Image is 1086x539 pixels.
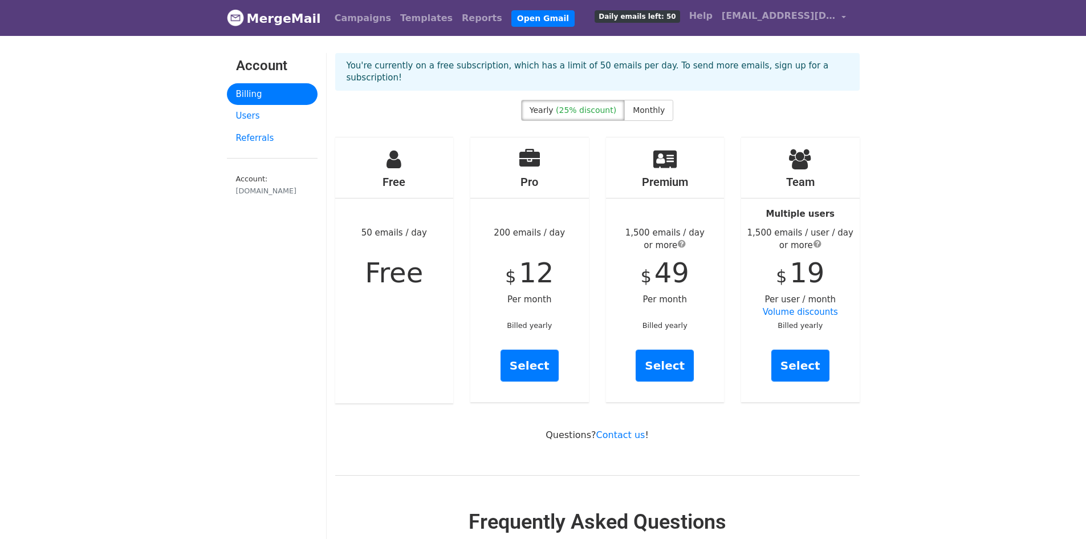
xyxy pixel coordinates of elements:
p: Questions? ! [335,429,860,441]
strong: Multiple users [766,209,835,219]
span: 19 [790,257,824,289]
span: Free [365,257,423,289]
span: $ [641,266,652,286]
a: Volume discounts [763,307,838,317]
a: Select [501,350,559,382]
h4: Free [335,175,454,189]
small: Billed yearly [642,321,688,330]
span: Monthly [633,106,665,115]
a: Campaigns [330,7,396,30]
h2: Frequently Asked Questions [335,510,860,534]
div: [DOMAIN_NAME] [236,185,308,196]
div: Per month [606,137,725,402]
a: Help [685,5,717,27]
span: (25% discount) [556,106,616,115]
a: Reports [457,7,507,30]
div: 1,500 emails / day or more [606,226,725,252]
span: Yearly [530,106,554,115]
a: Contact us [596,429,645,440]
a: Select [771,350,829,382]
a: Daily emails left: 50 [590,5,684,27]
a: Open Gmail [511,10,575,27]
div: 1,500 emails / user / day or more [741,226,860,252]
img: MergeMail logo [227,9,244,26]
h4: Pro [470,175,589,189]
a: Users [227,105,318,127]
span: Daily emails left: 50 [595,10,680,23]
div: Per user / month [741,137,860,402]
span: 12 [519,257,554,289]
span: 49 [654,257,689,289]
div: 50 emails / day [335,137,454,403]
a: Templates [396,7,457,30]
span: [EMAIL_ADDRESS][DOMAIN_NAME] [722,9,836,23]
p: You're currently on a free subscription, which has a limit of 50 emails per day. To send more ema... [347,60,848,84]
h4: Premium [606,175,725,189]
small: Account: [236,175,308,196]
small: Billed yearly [507,321,552,330]
a: Select [636,350,694,382]
h3: Account [236,58,308,74]
span: $ [776,266,787,286]
small: Billed yearly [778,321,823,330]
a: [EMAIL_ADDRESS][DOMAIN_NAME] [717,5,851,31]
h4: Team [741,175,860,189]
a: MergeMail [227,6,321,30]
a: Referrals [227,127,318,149]
span: $ [505,266,516,286]
a: Billing [227,83,318,106]
div: 200 emails / day Per month [470,137,589,402]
